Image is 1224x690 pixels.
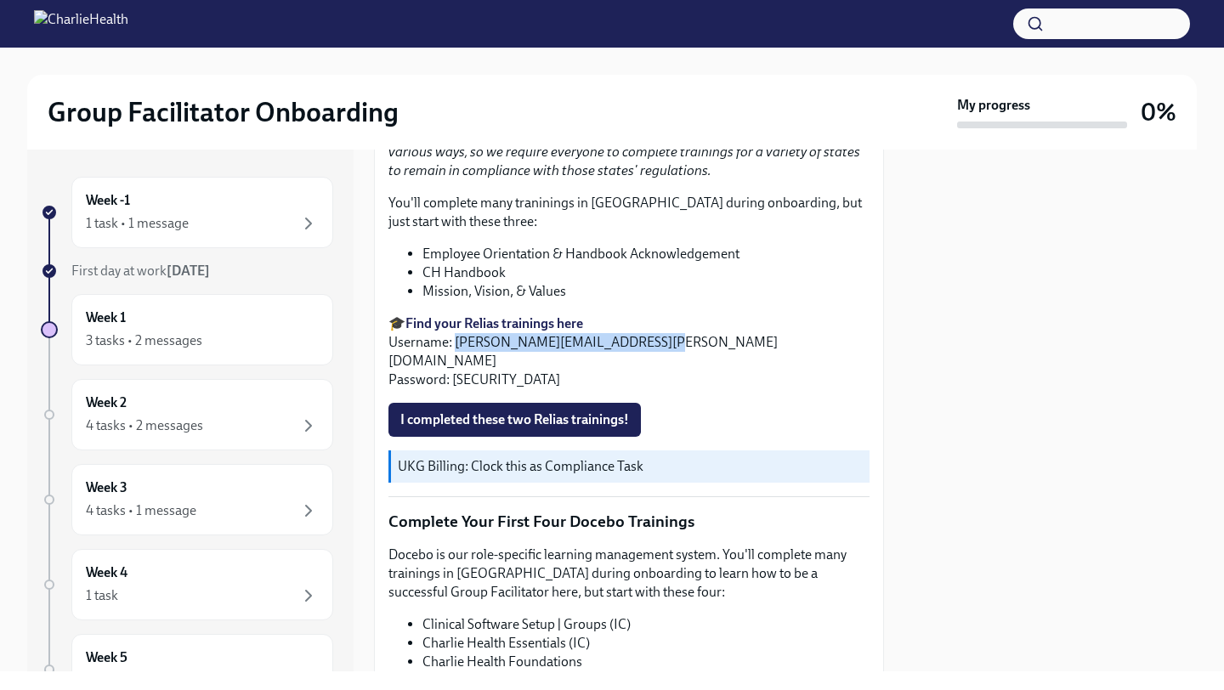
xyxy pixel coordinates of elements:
em: We work with clients across the country in various ways, so we require everyone to complete train... [388,125,860,178]
div: 1 task • 1 message [86,214,189,233]
h2: Group Facilitator Onboarding [48,95,399,129]
div: 4 tasks • 1 message [86,501,196,520]
div: 3 tasks • 2 messages [86,331,202,350]
span: First day at work [71,263,210,279]
a: Find your Relias trainings here [405,315,583,331]
h6: Week 3 [86,478,127,497]
a: Week -11 task • 1 message [41,177,333,248]
li: Charlie Health Foundations [422,653,870,671]
p: 🎓 Username: [PERSON_NAME][EMAIL_ADDRESS][PERSON_NAME][DOMAIN_NAME] Password: [SECURITY_DATA] [388,314,870,389]
li: CH Handbook [422,263,870,282]
li: Clinical Software Setup | Groups (IC) [422,615,870,634]
img: CharlieHealth [34,10,128,37]
a: Week 24 tasks • 2 messages [41,379,333,450]
a: First day at work[DATE] [41,262,333,280]
p: Docebo is our role-specific learning management system. You'll complete many trainings in [GEOGRA... [388,546,870,602]
h6: Week 5 [86,648,127,667]
li: Employee Orientation & Handbook Acknowledgement [422,245,870,263]
div: 1 task [86,586,118,605]
h3: 0% [1141,97,1176,127]
a: Week 13 tasks • 2 messages [41,294,333,365]
a: Week 41 task [41,549,333,620]
p: UKG Billing: Clock this as Compliance Task [398,457,863,476]
li: Mission, Vision, & Values [422,282,870,301]
strong: My progress [957,96,1030,115]
h6: Week 2 [86,393,127,412]
span: I completed these two Relias trainings! [400,411,629,428]
h6: Week 4 [86,563,127,582]
p: Complete Your First Four Docebo Trainings [388,511,870,533]
p: Relias is our compliance platform. [388,124,870,180]
h6: Week -1 [86,191,130,210]
strong: [DATE] [167,263,210,279]
button: I completed these two Relias trainings! [388,403,641,437]
li: Charlie Health Essentials (IC) [422,634,870,653]
a: Week 34 tasks • 1 message [41,464,333,535]
h6: Week 1 [86,308,126,327]
p: You'll complete many traninings in [GEOGRAPHIC_DATA] during onboarding, but just start with these... [388,194,870,231]
div: 4 tasks • 2 messages [86,416,203,435]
